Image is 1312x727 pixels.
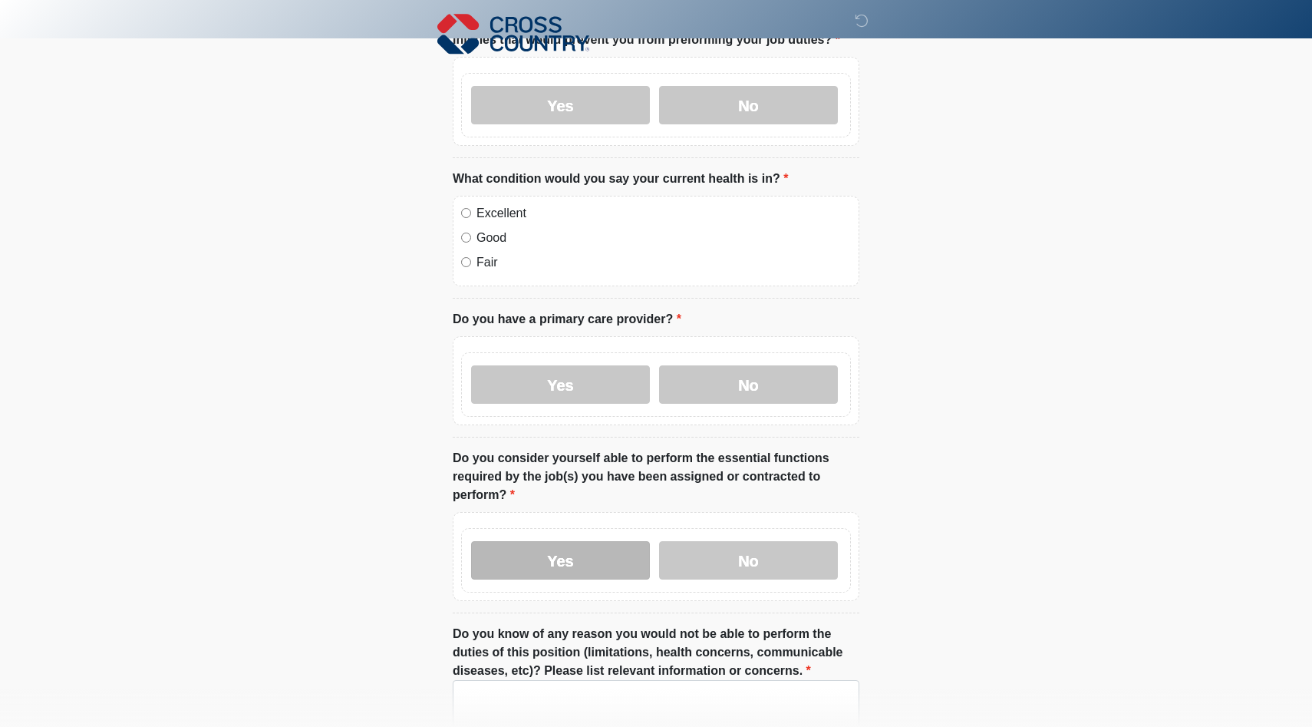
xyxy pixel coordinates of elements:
label: No [659,86,838,124]
label: Good [476,229,851,247]
label: Do you have a primary care provider? [453,310,681,329]
input: Good [461,233,471,243]
label: Excellent [476,204,851,223]
label: Yes [471,86,650,124]
input: Excellent [461,208,471,218]
label: No [659,365,838,404]
label: What condition would you say your current health is in? [453,170,788,188]
input: Fair [461,257,471,267]
label: No [659,541,838,580]
label: Yes [471,365,650,404]
label: Yes [471,541,650,580]
label: Fair [476,253,851,272]
img: Cross Country Logo [437,12,589,56]
label: Do you know of any reason you would not be able to perform the duties of this position (limitatio... [453,625,859,680]
label: Do you consider yourself able to perform the essential functions required by the job(s) you have ... [453,449,859,504]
